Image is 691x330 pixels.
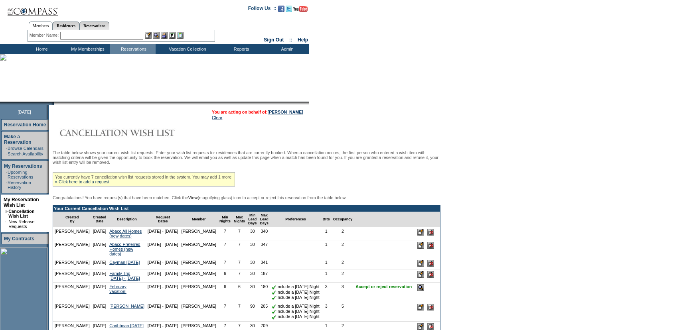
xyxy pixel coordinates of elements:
[259,302,270,322] td: 205
[8,209,34,218] a: Cancellation Wish List
[259,240,270,258] td: 347
[332,240,354,258] td: 2
[417,242,424,249] input: Edit this Request
[332,212,354,227] td: Occupancy
[272,284,320,289] nobr: Include a [DATE] Night
[91,240,108,258] td: [DATE]
[53,125,212,141] img: Cancellation Wish List
[4,236,34,242] a: My Contracts
[8,146,43,151] a: Browse Calendars
[321,212,332,227] td: BRs
[321,240,332,258] td: 1
[4,122,46,128] a: Reservation Home
[180,212,218,227] td: Member
[232,212,247,227] td: Max Nights
[272,290,320,295] nobr: Include a [DATE] Night
[293,8,308,13] a: Subscribe to our YouTube Channel
[272,290,276,295] img: chkSmaller.gif
[109,260,140,265] a: Cayman [DATE]
[417,260,424,267] input: Edit this Request
[232,269,247,283] td: 7
[218,269,232,283] td: 6
[427,304,434,310] input: Delete this Request
[321,269,332,283] td: 1
[6,170,7,179] td: ·
[108,212,146,227] td: Description
[259,258,270,269] td: 341
[109,323,144,328] a: Caribbean [DATE]
[232,302,247,322] td: 7
[91,269,108,283] td: [DATE]
[259,283,270,302] td: 180
[272,315,276,320] img: chkSmaller.gif
[148,229,178,234] nobr: [DATE] - [DATE]
[232,283,247,302] td: 6
[5,219,8,229] td: ·
[145,32,152,39] img: b_edit.gif
[110,44,156,54] td: Reservations
[427,260,434,267] input: Delete this Request
[259,227,270,240] td: 340
[91,283,108,302] td: [DATE]
[161,32,168,39] img: Impersonate
[232,227,247,240] td: 7
[355,284,412,289] nobr: Accept or reject reservation
[188,195,197,200] b: View
[53,269,91,283] td: [PERSON_NAME]
[417,304,424,310] input: Edit this Request
[259,269,270,283] td: 187
[298,37,308,43] a: Help
[6,180,7,190] td: ·
[289,37,292,43] span: ::
[109,242,140,256] a: Abaco Preferred Homes (new dates)
[53,22,79,30] a: Residences
[180,283,218,302] td: [PERSON_NAME]
[332,227,354,240] td: 2
[5,209,8,214] b: »
[169,32,176,39] img: Reservations
[217,44,263,54] td: Reports
[177,32,184,39] img: b_calculator.gif
[321,258,332,269] td: 1
[417,229,424,236] input: Edit this Request
[218,212,232,227] td: Min Nights
[247,227,259,240] td: 30
[180,227,218,240] td: [PERSON_NAME]
[212,110,303,114] span: You are acting on behalf of:
[6,151,7,156] td: ·
[53,283,91,302] td: [PERSON_NAME]
[259,212,270,227] td: Max Lead Days
[64,44,110,54] td: My Memberships
[109,229,142,238] a: Abaco All Homes (new dates)
[427,242,434,249] input: Delete this Request
[109,271,140,281] a: Family Trip [DATE] - [DATE]
[4,197,39,208] a: My Reservation Wish List
[247,258,259,269] td: 30
[148,323,178,328] nobr: [DATE] - [DATE]
[180,269,218,283] td: [PERSON_NAME]
[153,32,160,39] img: View
[247,240,259,258] td: 30
[146,212,180,227] td: Request Dates
[232,240,247,258] td: 7
[321,283,332,302] td: 3
[91,227,108,240] td: [DATE]
[180,240,218,258] td: [PERSON_NAME]
[4,134,32,145] a: Make a Reservation
[332,283,354,302] td: 3
[180,302,218,322] td: [PERSON_NAME]
[148,260,178,265] nobr: [DATE] - [DATE]
[427,323,434,330] input: Delete this Request
[272,285,276,290] img: chkSmaller.gif
[53,258,91,269] td: [PERSON_NAME]
[53,227,91,240] td: [PERSON_NAME]
[91,302,108,322] td: [DATE]
[218,283,232,302] td: 6
[53,302,91,322] td: [PERSON_NAME]
[417,323,424,330] input: Edit this Request
[286,8,292,13] a: Follow us on Twitter
[91,212,108,227] td: Created Date
[148,271,178,276] nobr: [DATE] - [DATE]
[53,205,440,212] td: Your Current Cancellation Wish List
[427,229,434,236] input: Delete this Request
